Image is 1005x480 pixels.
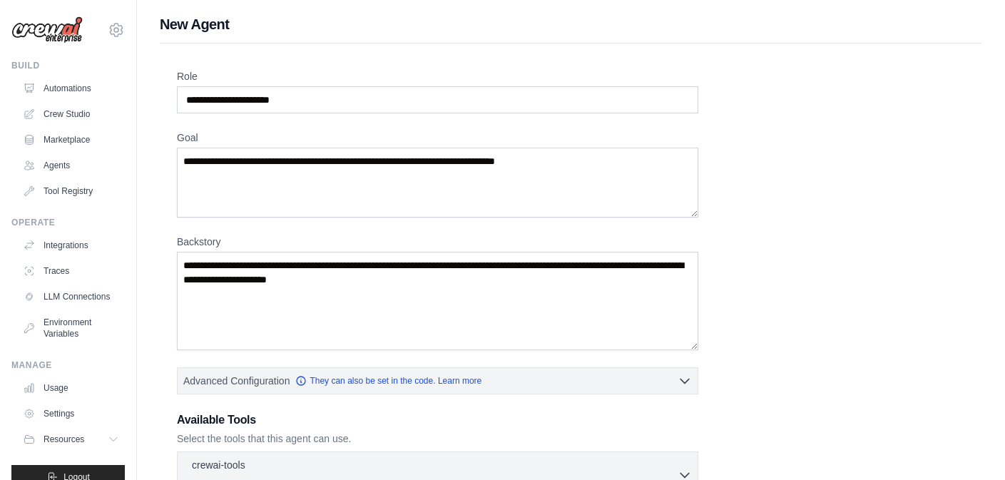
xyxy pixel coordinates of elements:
button: Advanced Configuration They can also be set in the code. Learn more [178,368,698,394]
a: Usage [17,377,125,399]
p: Select the tools that this agent can use. [177,432,698,446]
img: Logo [11,16,83,44]
span: Resources [44,434,84,445]
a: Traces [17,260,125,282]
div: Build [11,60,125,71]
span: Advanced Configuration [183,374,290,388]
a: They can also be set in the code. Learn more [295,375,481,387]
label: Goal [177,131,698,145]
a: Crew Studio [17,103,125,126]
h1: New Agent [160,14,982,34]
a: Environment Variables [17,311,125,345]
h3: Available Tools [177,412,698,429]
a: LLM Connections [17,285,125,308]
div: Manage [11,359,125,371]
div: Operate [11,217,125,228]
a: Integrations [17,234,125,257]
label: Role [177,69,698,83]
a: Automations [17,77,125,100]
a: Tool Registry [17,180,125,203]
p: crewai-tools [192,458,245,472]
a: Marketplace [17,128,125,151]
button: Resources [17,428,125,451]
a: Agents [17,154,125,177]
a: Settings [17,402,125,425]
label: Backstory [177,235,698,249]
